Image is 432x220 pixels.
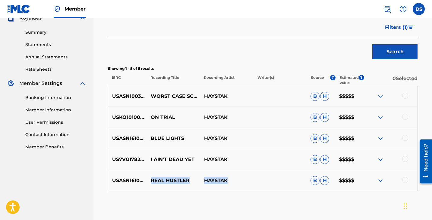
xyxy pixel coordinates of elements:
[147,177,200,184] p: REAL HUSTLER
[108,177,147,184] p: USASN1610067
[364,75,418,86] p: 0 Selected
[335,114,364,121] p: $$$$$
[381,3,393,15] a: Public Search
[200,75,253,86] p: Recording Artist
[147,135,200,142] p: BLUE LIGHTS
[79,14,86,22] img: expand
[311,113,320,122] span: B
[413,3,425,15] div: User Menu
[320,92,329,101] span: H
[200,135,254,142] p: HAYSTAK
[311,134,320,143] span: B
[335,177,364,184] p: $$$$$
[147,93,200,100] p: WORST CASE SCENARIO
[335,93,364,100] p: $$$$$
[311,75,324,86] p: Source
[147,156,200,163] p: I AIN'T DEAD YET
[25,54,86,60] a: Annual Statements
[200,177,254,184] p: HAYSTAK
[19,14,42,22] span: Royalties
[397,3,409,15] div: Help
[399,5,407,13] img: help
[311,155,320,164] span: B
[25,66,86,73] a: Rate Sheets
[147,114,200,121] p: ON TRIAL
[335,156,364,163] p: $$$$$
[7,80,14,87] img: Member Settings
[385,24,408,31] span: Filters ( 1 )
[320,134,329,143] span: H
[384,5,391,13] img: search
[377,177,384,184] img: expand
[200,156,254,163] p: HAYSTAK
[25,119,86,125] a: User Permissions
[200,93,254,100] p: HAYSTAK
[320,113,329,122] span: H
[25,95,86,101] a: Banking Information
[320,176,329,185] span: H
[377,114,384,121] img: expand
[330,75,336,80] span: ?
[402,191,432,220] iframe: Chat Widget
[372,44,418,59] button: Search
[335,135,364,142] p: $$$$$
[108,135,147,142] p: USASN1610057
[19,80,62,87] span: Member Settings
[7,5,30,13] img: MLC Logo
[25,144,86,150] a: Member Benefits
[25,132,86,138] a: Contact Information
[377,135,384,142] img: expand
[320,155,329,164] span: H
[108,114,147,121] p: USKO10100340
[200,114,254,121] p: HAYSTAK
[381,20,418,35] button: Filters (1)
[408,26,413,29] img: filter
[377,93,384,100] img: expand
[108,66,418,71] p: Showing 1 - 5 of 5 results
[25,42,86,48] a: Statements
[415,137,432,185] iframe: Resource Center
[359,75,364,80] span: ?
[25,107,86,113] a: Member Information
[65,5,86,12] span: Member
[54,5,61,13] img: Top Rightsholder
[404,197,407,215] div: Drag
[147,75,200,86] p: Recording Title
[311,176,320,185] span: B
[377,156,384,163] img: expand
[108,75,147,86] p: ISRC
[253,75,307,86] p: Writer(s)
[108,156,147,163] p: US7VG1782283
[108,93,147,100] p: USASN1003403
[25,29,86,36] a: Summary
[79,80,86,87] img: expand
[311,92,320,101] span: B
[7,14,14,22] img: Royalties
[339,75,359,86] p: Estimated Value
